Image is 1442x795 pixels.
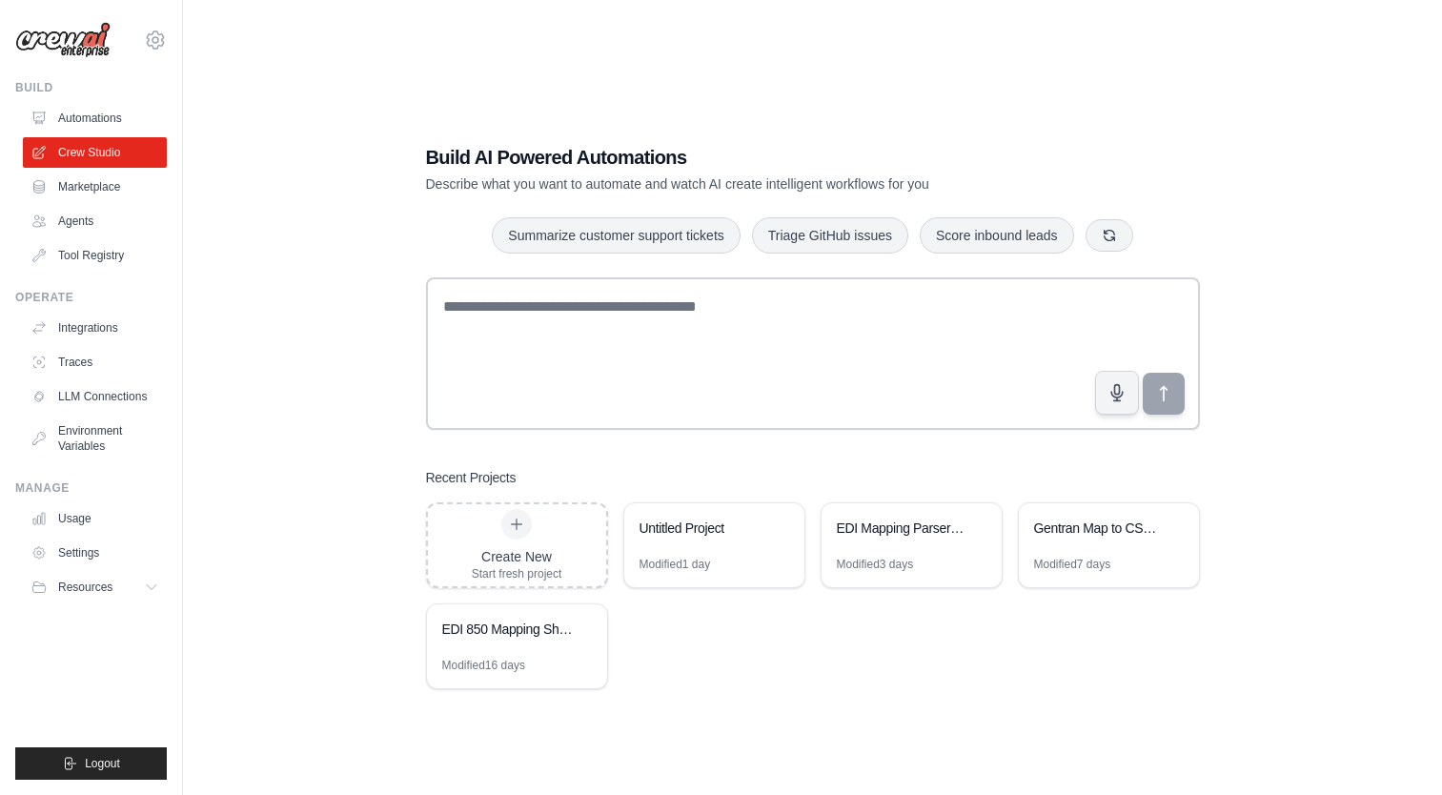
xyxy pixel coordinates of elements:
div: Modified 16 days [442,658,525,673]
div: Build [15,80,167,95]
div: Start fresh project [472,566,562,581]
div: Create New [472,547,562,566]
button: Logout [15,747,167,780]
div: EDI Mapping Parser & XSD Generator [837,519,967,538]
div: Operate [15,290,167,305]
div: Modified 7 days [1034,557,1111,572]
button: Resources [23,572,167,602]
a: Crew Studio [23,137,167,168]
a: Marketplace [23,172,167,202]
a: Settings [23,538,167,568]
a: Usage [23,503,167,534]
a: Integrations [23,313,167,343]
a: Tool Registry [23,240,167,271]
img: Logo [15,22,111,58]
button: Get new suggestions [1086,219,1133,252]
h3: Recent Projects [426,468,517,487]
div: Gentran Map to CSV Converter [1034,519,1165,538]
a: LLM Connections [23,381,167,412]
a: Environment Variables [23,416,167,461]
span: Resources [58,580,112,595]
span: Logout [85,756,120,771]
h1: Build AI Powered Automations [426,144,1066,171]
button: Triage GitHub issues [752,217,908,254]
p: Describe what you want to automate and watch AI create intelligent workflows for you [426,174,1066,194]
div: Untitled Project [640,519,770,538]
button: Click to speak your automation idea [1095,371,1139,415]
button: Score inbound leads [920,217,1074,254]
a: Automations [23,103,167,133]
button: Summarize customer support tickets [492,217,740,254]
div: Manage [15,480,167,496]
div: EDI 850 Mapping Sheet Creator [442,620,573,639]
div: Modified 3 days [837,557,914,572]
a: Agents [23,206,167,236]
a: Traces [23,347,167,377]
div: Modified 1 day [640,557,711,572]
